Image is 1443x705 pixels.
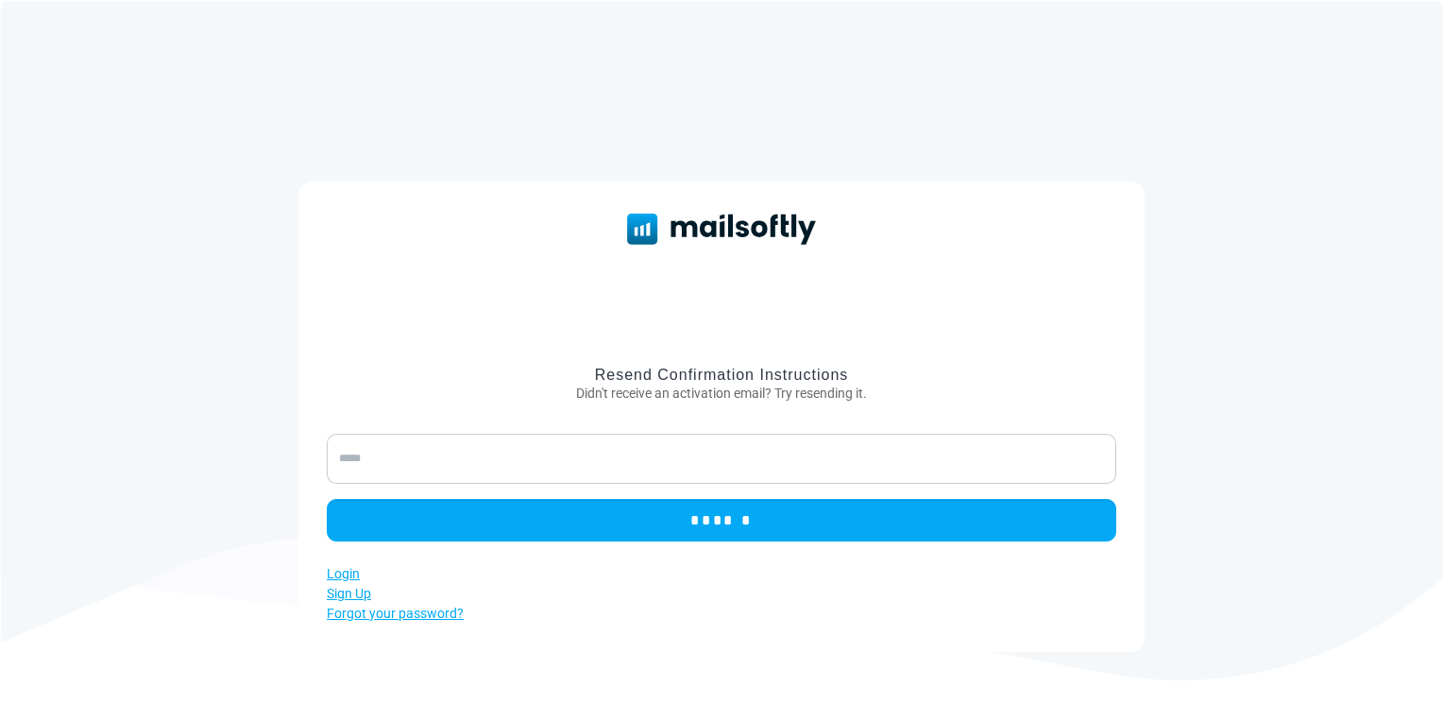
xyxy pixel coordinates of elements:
[627,214,816,244] img: Mailsoftly
[327,384,1116,404] p: Didn't receive an activation email? Try resending it.
[327,366,1116,384] h3: Resend Confirmation Instructions
[327,606,464,621] a: Forgot your password?
[327,566,360,581] a: Login
[327,586,371,601] a: Sign Up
